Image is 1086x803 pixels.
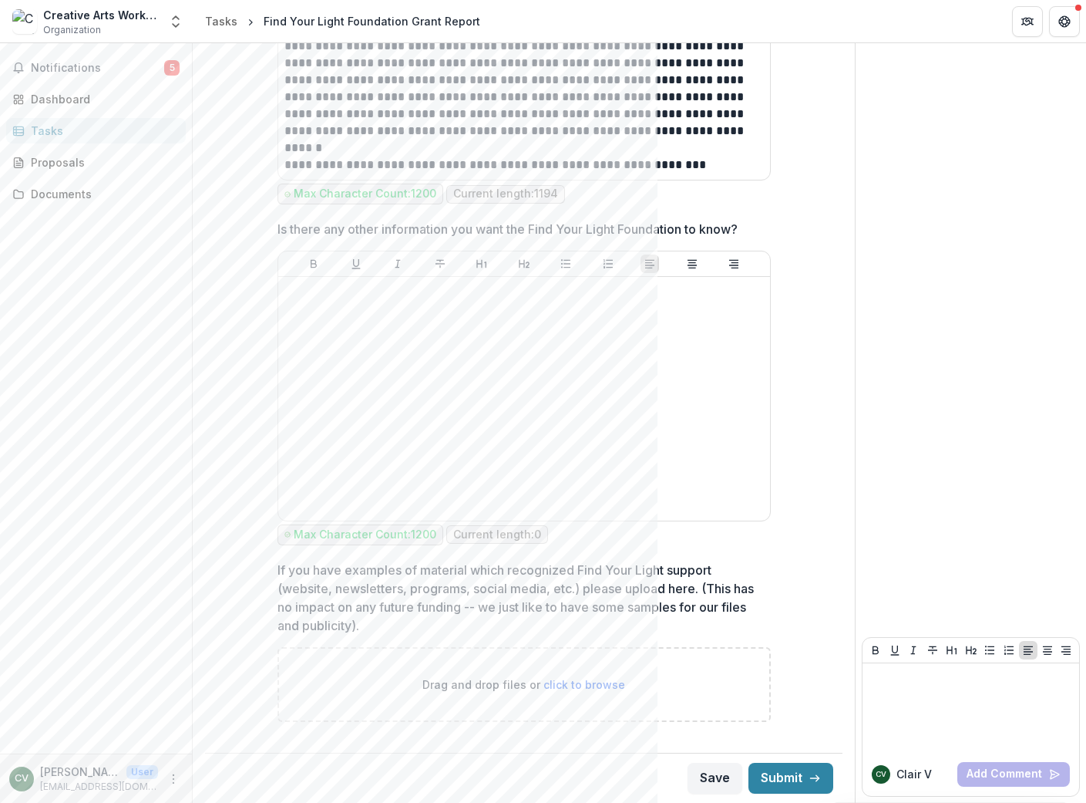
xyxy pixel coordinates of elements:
[725,255,743,273] button: Align Right
[453,187,558,201] p: Current length: 1194
[1019,641,1037,660] button: Align Left
[6,118,186,143] a: Tasks
[388,255,407,273] button: Italicize
[886,641,904,660] button: Underline
[515,255,533,273] button: Heading 2
[31,123,173,139] div: Tasks
[304,255,323,273] button: Bold
[688,763,742,794] button: Save
[943,641,961,660] button: Heading 1
[199,10,486,32] nav: breadcrumb
[164,60,180,76] span: 5
[453,528,541,542] p: Current length: 0
[31,154,173,170] div: Proposals
[748,763,833,794] button: Submit
[1000,641,1018,660] button: Ordered List
[599,255,617,273] button: Ordered List
[294,528,436,542] p: Max Character Count: 1200
[876,771,886,778] div: Clair Vogel
[31,186,173,202] div: Documents
[294,187,436,201] p: Max Character Count: 1200
[431,255,449,273] button: Strike
[165,6,187,37] button: Open entity switcher
[199,10,244,32] a: Tasks
[923,641,942,660] button: Strike
[43,7,159,23] div: Creative Arts Workshops for Kids, Inc.
[12,9,37,34] img: Creative Arts Workshops for Kids, Inc.
[31,62,164,75] span: Notifications
[957,762,1070,787] button: Add Comment
[205,13,237,29] div: Tasks
[43,23,101,37] span: Organization
[6,86,186,112] a: Dashboard
[126,765,158,779] p: User
[904,641,923,660] button: Italicize
[40,764,120,780] p: [PERSON_NAME]
[556,255,575,273] button: Bullet List
[962,641,980,660] button: Heading 2
[1012,6,1043,37] button: Partners
[277,220,738,238] p: Is there any other information you want the Find Your Light Foundation to know?
[6,181,186,207] a: Documents
[164,770,183,788] button: More
[1049,6,1080,37] button: Get Help
[31,91,173,107] div: Dashboard
[980,641,999,660] button: Bullet List
[543,678,625,691] span: click to browse
[6,150,186,175] a: Proposals
[422,676,625,693] p: Drag and drop files or
[866,641,885,660] button: Bold
[347,255,365,273] button: Underline
[896,766,932,782] p: Clair V
[641,255,659,273] button: Align Left
[264,13,480,29] div: Find Your Light Foundation Grant Report
[1057,641,1075,660] button: Align Right
[1038,641,1057,660] button: Align Center
[40,780,158,794] p: [EMAIL_ADDRESS][DOMAIN_NAME]
[15,774,29,784] div: Clair Vogel
[472,255,491,273] button: Heading 1
[6,56,186,80] button: Notifications5
[683,255,701,273] button: Align Center
[277,561,762,635] p: If you have examples of material which recognized Find Your Light support (website, newsletters, ...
